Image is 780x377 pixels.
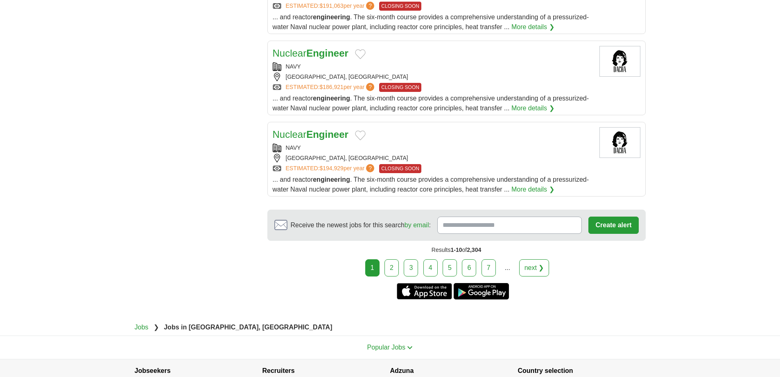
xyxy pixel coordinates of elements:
[450,247,462,253] span: 1-10
[499,260,515,276] div: ...
[366,83,374,91] span: ?
[313,14,350,21] strong: engineering
[423,259,438,276] a: 4
[379,164,421,173] span: CLOSING SOON
[599,46,640,77] img: Dacha Navy Yard logo
[511,185,554,194] a: More details ❯
[273,95,589,112] span: ... and reactor . The six-month course provides a comprehensive understanding of a pressurized-wa...
[599,127,640,158] img: Dacha Navy Yard logo
[397,283,452,299] a: Get the iPhone app
[588,217,638,234] button: Create alert
[313,176,350,183] strong: engineering
[273,154,593,162] div: [GEOGRAPHIC_DATA], [GEOGRAPHIC_DATA]
[379,2,421,11] span: CLOSING SOON
[511,22,554,32] a: More details ❯
[273,176,589,193] span: ... and reactor . The six-month course provides a comprehensive understanding of a pressurized-wa...
[306,48,348,59] strong: Engineer
[511,103,554,113] a: More details ❯
[467,247,481,253] span: 2,304
[366,2,374,10] span: ?
[286,2,376,11] a: ESTIMATED:$191,063per year?
[355,49,366,59] button: Add to favorite jobs
[454,283,509,299] a: Get the Android app
[405,222,429,228] a: by email
[319,2,343,9] span: $191,063
[384,259,399,276] a: 2
[273,48,348,59] a: NuclearEngineer
[319,165,343,171] span: $194,929
[367,344,405,351] span: Popular Jobs
[273,73,593,81] div: [GEOGRAPHIC_DATA], [GEOGRAPHIC_DATA]
[154,324,159,331] span: ❯
[443,259,457,276] a: 5
[286,63,301,70] a: NAVY
[355,130,366,140] button: Add to favorite jobs
[319,84,343,90] span: $186,921
[365,259,380,276] div: 1
[286,83,376,92] a: ESTIMATED:$186,921per year?
[404,259,418,276] a: 3
[366,164,374,172] span: ?
[286,164,376,173] a: ESTIMATED:$194,929per year?
[273,129,348,140] a: NuclearEngineer
[462,259,476,276] a: 6
[519,259,549,276] a: next ❯
[313,95,350,102] strong: engineering
[291,220,431,230] span: Receive the newest jobs for this search :
[286,144,301,151] a: NAVY
[267,241,646,259] div: Results of
[164,324,332,331] strong: Jobs in [GEOGRAPHIC_DATA], [GEOGRAPHIC_DATA]
[407,346,413,350] img: toggle icon
[482,259,496,276] a: 7
[306,129,348,140] strong: Engineer
[135,324,149,331] a: Jobs
[273,14,589,30] span: ... and reactor . The six-month course provides a comprehensive understanding of a pressurized-wa...
[379,83,421,92] span: CLOSING SOON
